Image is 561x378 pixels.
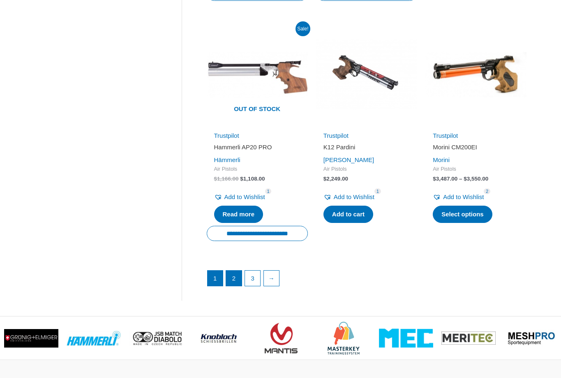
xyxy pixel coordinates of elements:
[240,176,243,182] span: $
[245,271,261,286] a: Page 3
[214,176,217,182] span: $
[316,24,417,125] img: K12 Pardini
[207,24,308,125] a: Out of stock
[214,156,240,163] a: Hämmerli
[265,188,272,195] span: 1
[443,193,484,200] span: Add to Wishlist
[433,176,436,182] span: $
[334,193,374,200] span: Add to Wishlist
[323,166,410,173] span: Air Pistols
[323,176,348,182] bdi: 2,249.00
[207,270,527,291] nav: Product Pagination
[214,143,300,154] a: Hammerli AP20 PRO
[323,206,373,223] a: Add to cart: “K12 Pardini”
[214,176,239,182] bdi: 1,166.00
[323,132,349,139] a: Trustpilot
[240,176,265,182] bdi: 1,108.00
[433,143,519,154] a: Morini CM200EI
[433,206,492,223] a: Select options for “Morini CM200EI”
[433,166,519,173] span: Air Pistols
[425,24,526,125] img: CM200EI
[296,21,310,36] span: Sale!
[459,176,462,182] span: –
[433,176,457,182] bdi: 3,487.00
[464,176,488,182] bdi: 3,550.00
[484,188,490,195] span: 2
[433,143,519,151] h2: Morini CM200EI
[224,193,265,200] span: Add to Wishlist
[323,176,327,182] span: $
[214,206,263,223] a: Read more about “Hammerli AP20 PRO”
[214,191,265,203] a: Add to Wishlist
[213,100,302,119] span: Out of stock
[214,132,239,139] a: Trustpilot
[323,191,374,203] a: Add to Wishlist
[433,156,450,163] a: Morini
[323,156,374,163] a: [PERSON_NAME]
[323,143,410,151] h2: K12 Pardini
[264,271,279,286] a: →
[214,166,300,173] span: Air Pistols
[226,271,242,286] a: Page 2
[433,191,484,203] a: Add to Wishlist
[464,176,467,182] span: $
[374,188,381,195] span: 1
[323,143,410,154] a: K12 Pardini
[208,271,223,286] span: Page 1
[207,24,308,125] img: Hammerli AP20 PRO
[433,132,458,139] a: Trustpilot
[214,143,300,151] h2: Hammerli AP20 PRO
